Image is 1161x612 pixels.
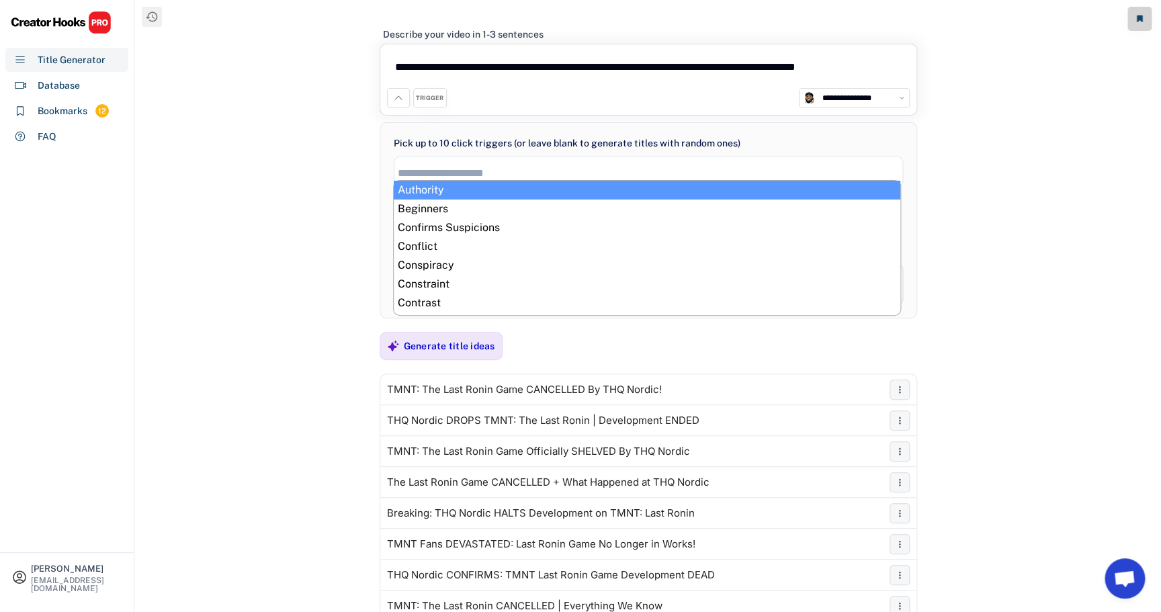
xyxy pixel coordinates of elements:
[387,384,662,395] div: TMNT: The Last Ronin Game CANCELLED By THQ Nordic!
[803,92,815,104] img: channels4_profile.jpg
[404,340,495,352] div: Generate title ideas
[38,79,80,93] div: Database
[31,564,122,573] div: [PERSON_NAME]
[394,237,900,256] li: Conflict
[394,256,900,275] li: Conspiracy
[31,576,122,593] div: [EMAIL_ADDRESS][DOMAIN_NAME]
[387,415,699,426] div: THQ Nordic DROPS TMNT: The Last Ronin | Development ENDED
[387,446,690,457] div: TMNT: The Last Ronin Game Officially SHELVED By THQ Nordic
[387,508,695,519] div: Breaking: THQ Nordic HALTS Development on TMNT: Last Ronin
[394,200,900,218] li: Beginners
[38,104,87,118] div: Bookmarks
[11,11,112,34] img: CHPRO%20Logo.svg
[387,601,662,611] div: TMNT: The Last Ronin CANCELLED | Everything We Know
[387,477,709,488] div: The Last Ronin Game CANCELLED + What Happened at THQ Nordic
[394,181,900,200] li: Authority
[394,136,740,150] div: Pick up to 10 click triggers (or leave blank to generate titles with random ones)
[387,539,695,550] div: TMNT Fans DEVASTATED: Last Ronin Game No Longer in Works!
[394,312,900,331] li: Controversy
[394,294,900,312] li: Contrast
[394,275,900,294] li: Constraint
[383,28,544,40] div: Describe your video in 1-3 sentences
[394,218,900,237] li: Confirms Suspicions
[387,570,715,580] div: THQ Nordic CONFIRMS: TMNT Last Ronin Game Development DEAD
[95,105,109,117] div: 12
[1105,558,1145,599] a: Open chat
[416,94,443,103] div: TRIGGER
[38,130,56,144] div: FAQ
[38,53,105,67] div: Title Generator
